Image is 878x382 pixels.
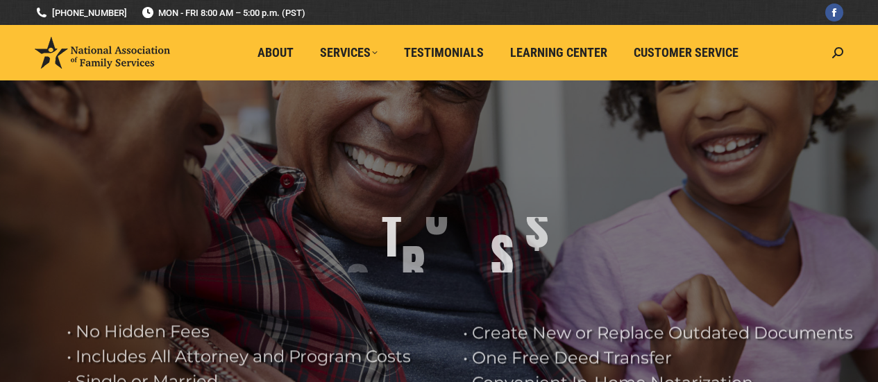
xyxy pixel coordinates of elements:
span: Learning Center [510,45,607,60]
a: Customer Service [624,40,748,66]
div: U [425,186,448,241]
div: I [310,270,321,326]
a: [PHONE_NUMBER] [35,6,127,19]
a: Facebook page opens in new window [825,3,843,21]
span: MON - FRI 8:00 AM – 5:00 p.m. (PST) [141,6,305,19]
div: T [382,208,401,263]
span: Customer Service [634,45,738,60]
div: G [346,259,370,314]
div: $ [525,200,548,255]
div: S [491,229,514,285]
a: About [248,40,303,66]
img: National Association of Family Services [35,37,170,69]
a: Learning Center [500,40,617,66]
span: Testimonials [404,45,484,60]
span: Services [320,45,378,60]
a: Testimonials [394,40,493,66]
span: About [258,45,294,60]
div: R [401,241,425,296]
